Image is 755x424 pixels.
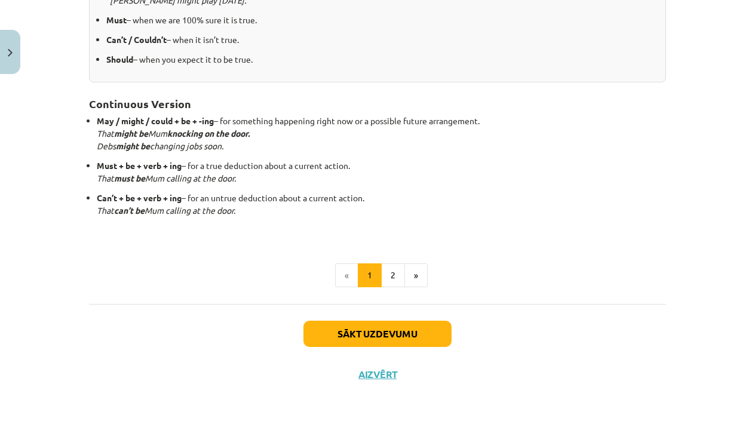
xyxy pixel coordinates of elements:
[303,321,452,347] button: Sākt uzdevumu
[97,160,182,171] strong: Must + be + verb + ing
[114,173,145,183] strong: must be
[106,53,656,66] p: – when you expect it to be true.
[404,263,428,287] button: »
[97,115,666,152] p: – for something happening right now or a possible future arrangement.
[89,97,191,110] strong: Continuous Version
[358,263,382,287] button: 1
[97,115,214,126] strong: May / might / could + be + -ing
[106,33,656,46] p: – when it isn’t true.
[106,54,133,64] strong: Should
[97,205,235,216] em: That Mum calling at the door.
[167,128,250,139] strong: knocking on the door.
[97,192,182,203] strong: Can’t + be + verb + ing
[114,128,148,139] strong: might be
[97,173,236,183] em: That Mum calling at the door.
[97,140,223,151] em: Debs changing jobs soon.
[97,192,666,217] p: – for an untrue deduction about a current action.
[106,14,656,26] p: – when we are 100% sure it is true.
[355,368,400,380] button: Aizvērt
[89,263,666,287] nav: Page navigation example
[381,263,405,287] button: 2
[97,159,666,185] p: – for a true deduction about a current action.
[106,14,127,25] strong: Must
[8,49,13,57] img: icon-close-lesson-0947bae3869378f0d4975bcd49f059093ad1ed9edebbc8119c70593378902aed.svg
[114,205,145,216] strong: can’t be
[116,140,150,151] strong: might be
[97,128,250,139] em: That Mum
[106,34,167,45] strong: Can’t / Couldn’t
